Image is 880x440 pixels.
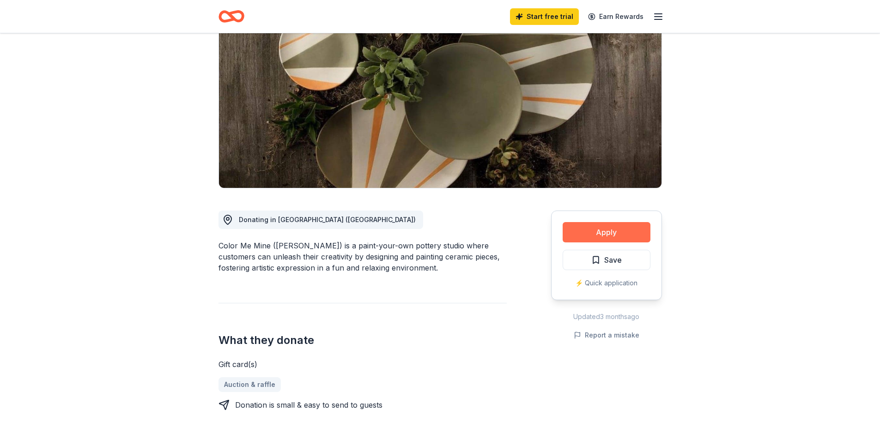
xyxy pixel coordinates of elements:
span: Donating in [GEOGRAPHIC_DATA] ([GEOGRAPHIC_DATA]) [239,216,416,223]
button: Save [563,250,650,270]
button: Apply [563,222,650,242]
div: Updated 3 months ago [551,311,662,322]
a: Home [218,6,244,27]
img: Image for Color Me Mine (Voorhees) [219,12,662,188]
button: Report a mistake [574,330,639,341]
div: Gift card(s) [218,359,507,370]
a: Start free trial [510,8,579,25]
div: Donation is small & easy to send to guests [235,399,382,410]
div: Color Me Mine ([PERSON_NAME]) is a paint-your-own pottery studio where customers can unleash thei... [218,240,507,273]
div: ⚡️ Quick application [563,277,650,289]
a: Earn Rewards [583,8,649,25]
h2: What they donate [218,333,507,348]
span: Save [604,254,622,266]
